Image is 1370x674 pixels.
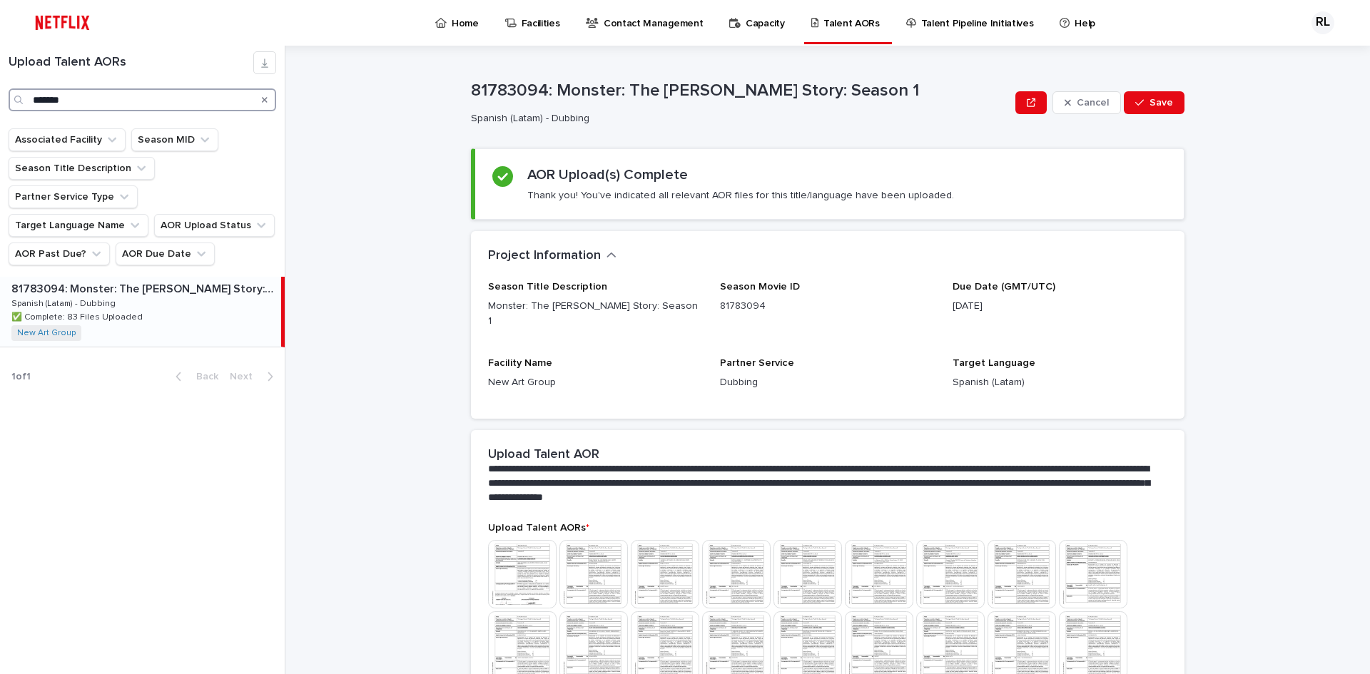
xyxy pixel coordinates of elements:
button: AOR Past Due? [9,242,110,265]
p: Dubbing [720,375,935,390]
span: Season Title Description [488,282,607,292]
p: Spanish (Latam) - Dubbing [11,296,118,309]
button: Partner Service Type [9,185,138,208]
p: Thank you! You've indicated all relevant AOR files for this title/language have been uploaded. [527,189,954,202]
span: Next [230,372,261,382]
p: 81783094: Monster: The [PERSON_NAME] Story: Season 1 [471,81,1010,101]
span: Facility Name [488,358,552,368]
button: Project Information [488,248,616,264]
button: Season MID [131,128,218,151]
button: AOR Upload Status [154,214,275,237]
span: Season Movie ID [720,282,800,292]
p: Monster: The [PERSON_NAME] Story: Season 1 [488,299,703,329]
span: Partner Service [720,358,794,368]
button: Associated Facility [9,128,126,151]
button: Season Title Description [9,157,155,180]
span: Save [1150,98,1173,108]
button: Target Language Name [9,214,148,237]
input: Search [9,88,276,111]
p: Spanish (Latam) - Dubbing [471,113,1004,125]
p: [DATE] [953,299,1167,314]
h1: Upload Talent AORs [9,55,253,71]
p: 81783094: Monster: The [PERSON_NAME] Story: Season 1 [11,280,278,296]
div: RL [1311,11,1334,34]
button: Next [224,370,285,383]
h2: Project Information [488,248,601,264]
img: ifQbXi3ZQGMSEF7WDB7W [29,9,96,37]
p: Spanish (Latam) [953,375,1167,390]
button: AOR Due Date [116,242,215,265]
span: Cancel [1077,98,1109,108]
h2: AOR Upload(s) Complete [527,166,688,183]
span: Upload Talent AORs [488,523,589,533]
p: 81783094 [720,299,935,314]
button: Back [164,370,224,383]
span: Back [188,372,218,382]
a: New Art Group [17,328,76,338]
h2: Upload Talent AOR [488,447,599,463]
span: Due Date (GMT/UTC) [953,282,1055,292]
span: Target Language [953,358,1035,368]
button: Save [1124,91,1184,114]
p: New Art Group [488,375,703,390]
button: Cancel [1052,91,1121,114]
p: ✅ Complete: 83 Files Uploaded [11,310,146,322]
